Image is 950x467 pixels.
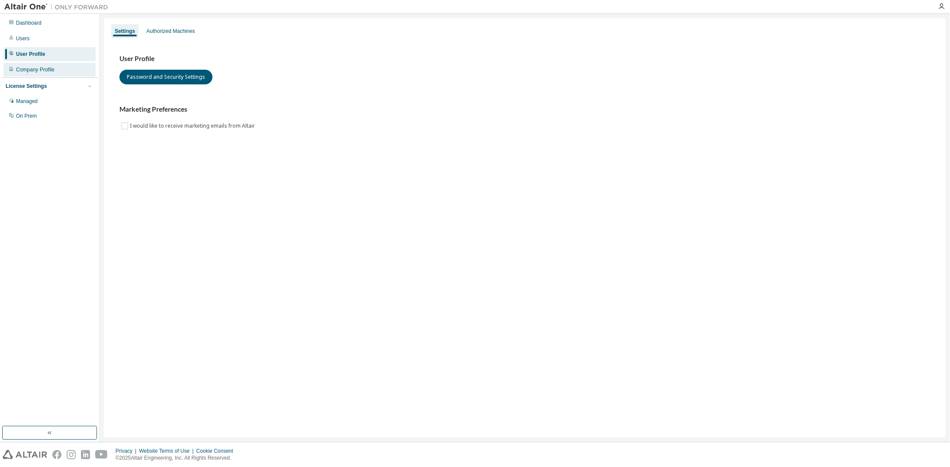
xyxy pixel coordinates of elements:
div: User Profile [16,51,45,58]
div: Cookie Consent [196,448,238,454]
img: facebook.svg [52,450,61,459]
div: Privacy [116,448,139,454]
img: instagram.svg [67,450,76,459]
div: Settings [115,28,135,35]
div: License Settings [6,83,47,90]
h3: Marketing Preferences [119,105,930,114]
div: Authorized Machines [146,28,195,35]
img: Altair One [4,3,113,11]
img: linkedin.svg [81,450,90,459]
div: Website Terms of Use [139,448,196,454]
div: Users [16,35,29,42]
img: altair_logo.svg [3,450,47,459]
div: On Prem [16,113,37,119]
div: Dashboard [16,19,42,26]
h3: User Profile [119,55,930,63]
p: © 2025 Altair Engineering, Inc. All Rights Reserved. [116,454,238,462]
img: youtube.svg [95,450,108,459]
label: I would like to receive marketing emails from Altair [130,121,257,131]
div: Company Profile [16,66,55,73]
button: Password and Security Settings [119,70,213,84]
div: Managed [16,98,38,105]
